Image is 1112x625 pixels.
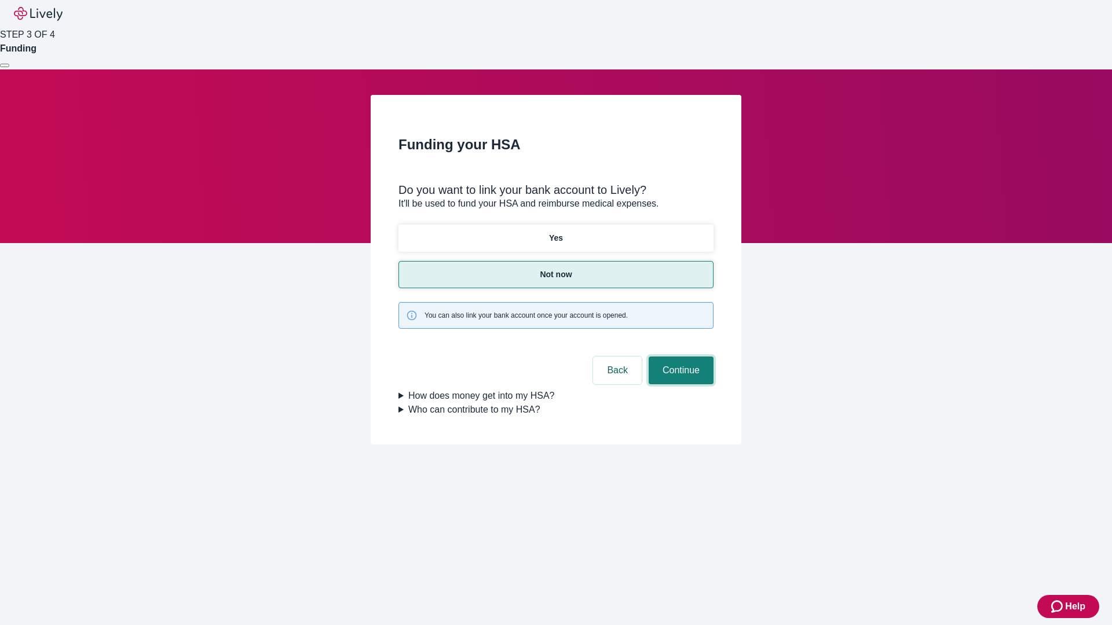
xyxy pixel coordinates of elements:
button: Zendesk support iconHelp [1037,595,1099,618]
p: Yes [549,232,563,244]
h2: Funding your HSA [398,134,714,155]
div: Do you want to link your bank account to Lively? [398,183,714,197]
svg: Zendesk support icon [1051,600,1065,613]
span: You can also link your bank account once your account is opened. [425,310,628,321]
button: Continue [649,356,714,384]
summary: Who can contribute to my HSA? [398,403,714,417]
summary: How does money get into my HSA? [398,389,714,403]
button: Not now [398,261,714,288]
p: It'll be used to fund your HSA and reimburse medical expenses. [398,197,714,211]
button: Yes [398,225,714,252]
p: Not now [540,269,572,281]
span: Help [1065,600,1085,613]
button: Back [593,356,642,384]
img: Lively [14,7,63,21]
